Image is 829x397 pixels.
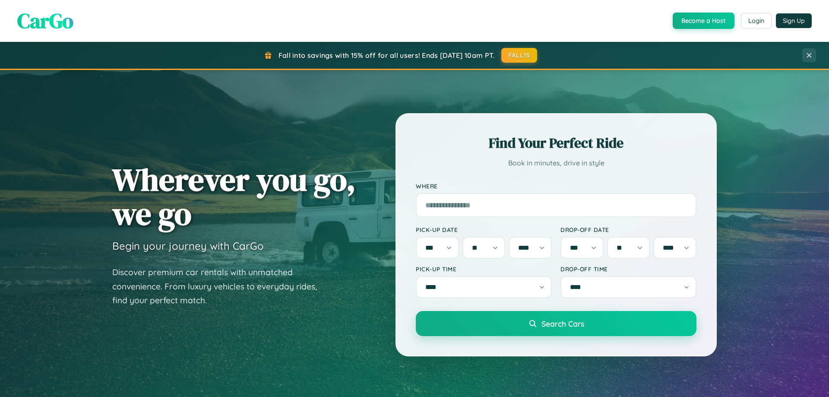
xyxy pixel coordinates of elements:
label: Drop-off Time [560,265,696,273]
label: Drop-off Date [560,226,696,233]
h1: Wherever you go, we go [112,162,356,231]
button: Login [741,13,772,29]
h2: Find Your Perfect Ride [416,133,696,152]
h3: Begin your journey with CarGo [112,239,264,252]
button: Sign Up [776,13,812,28]
p: Book in minutes, drive in style [416,157,696,169]
span: Search Cars [541,319,584,328]
button: Search Cars [416,311,696,336]
label: Where [416,182,696,190]
label: Pick-up Date [416,226,552,233]
p: Discover premium car rentals with unmatched convenience. From luxury vehicles to everyday rides, ... [112,265,328,308]
button: FALL15 [501,48,538,63]
span: CarGo [17,6,73,35]
button: Become a Host [673,13,734,29]
span: Fall into savings with 15% off for all users! Ends [DATE] 10am PT. [278,51,495,60]
label: Pick-up Time [416,265,552,273]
